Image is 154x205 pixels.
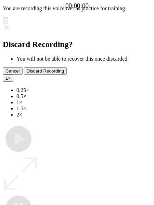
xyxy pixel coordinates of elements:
li: 1× [16,99,151,106]
h2: Discard Recording? [3,40,151,49]
p: You are recording this voiceover as practice for training [3,5,151,12]
a: 00:00:00 [65,2,89,10]
li: 0.5× [16,93,151,99]
button: 1× [3,75,13,82]
button: Discard Recording [24,67,67,75]
li: 0.25× [16,87,151,93]
span: 1 [5,76,8,81]
li: 1.5× [16,106,151,112]
li: 2× [16,112,151,118]
li: You will not be able to recover this once discarded. [16,56,151,62]
button: Cancel [3,67,23,75]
